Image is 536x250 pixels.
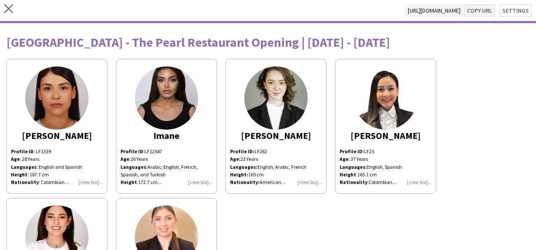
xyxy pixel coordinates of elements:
p: LF12547 [121,148,212,155]
div: Imane [121,132,212,139]
div: [GEOGRAPHIC_DATA] - The Pearl Restaurant Opening | [DATE] - [DATE] [6,36,530,48]
b: Age [11,156,20,162]
b: Height [340,171,356,178]
img: thumb-67e5a26a647da.jpeg [135,66,198,130]
div: [PERSON_NAME] [11,132,103,139]
p: 23 Years English, Arabic, French 165 cm American [230,155,322,186]
span: : [121,156,131,162]
strong: Age: [230,156,241,162]
p: : 37 Years English, Spanish [340,155,431,170]
b: Nationality [340,179,367,185]
b: Profile ID [121,148,143,154]
strong: Height: [230,171,248,178]
span: : [121,179,138,185]
strong: Profile ID: [340,148,364,154]
b: Nationality [11,179,39,185]
b: Height [11,171,27,178]
img: thumb-f56aa039-53b0-43d4-9a6e-094d750a6595.jpg [244,66,308,130]
strong: Languages: [340,164,367,170]
strong: Languages: [230,164,257,170]
b: Height [121,179,137,185]
b: Age [121,156,129,162]
b: Age [340,156,348,162]
span: : [340,179,369,185]
p: 26 Years Arabic, English, French, Spanish, and Turkish 172.7 cm Algerian [121,155,212,186]
p: : LF1339 [11,148,103,155]
button: Copy url [464,4,495,17]
span: 165.1 cm [357,171,377,178]
b: Languages [121,164,146,170]
span: Colombian [369,179,397,185]
b: Languages [11,164,37,170]
img: thumb-66308fde00185.jpeg [354,66,417,130]
p: LF262 [230,148,322,155]
img: thumb-66b9353786bb7.jpg [25,66,88,130]
div: [PERSON_NAME] [340,132,431,139]
span: : [340,171,357,178]
strong: Profile ID: [230,148,255,154]
span: : [121,164,147,170]
strong: Nationality: [230,179,260,185]
div: [PERSON_NAME] [230,132,322,139]
p: LF25 [340,148,431,155]
span: [URL][DOMAIN_NAME] [405,4,464,17]
button: Settings [499,4,532,17]
p: : 28 Years : English and Spanish : 167.7 cm : Colombian [11,155,103,186]
b: Profile ID [11,148,34,154]
span: : [121,148,145,154]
